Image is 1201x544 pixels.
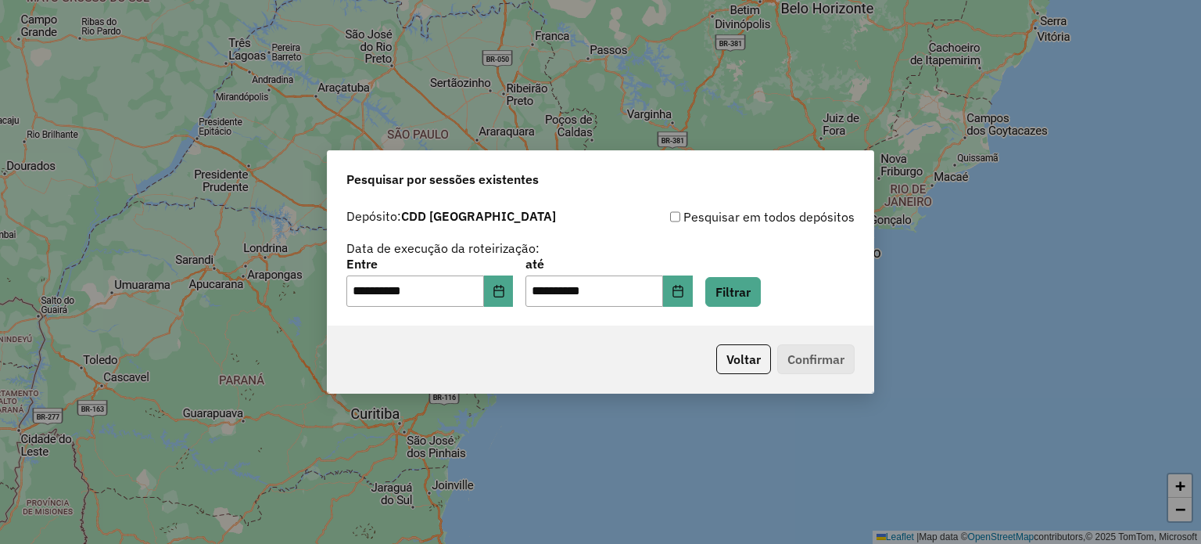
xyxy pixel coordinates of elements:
[346,254,513,273] label: Entre
[346,170,539,189] span: Pesquisar por sessões existentes
[705,277,761,307] button: Filtrar
[401,208,556,224] strong: CDD [GEOGRAPHIC_DATA]
[525,254,692,273] label: até
[600,207,855,226] div: Pesquisar em todos depósitos
[663,276,693,307] button: Choose Date
[716,344,771,374] button: Voltar
[346,207,556,225] label: Depósito:
[346,239,540,258] label: Data de execução da roteirização:
[484,276,514,307] button: Choose Date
